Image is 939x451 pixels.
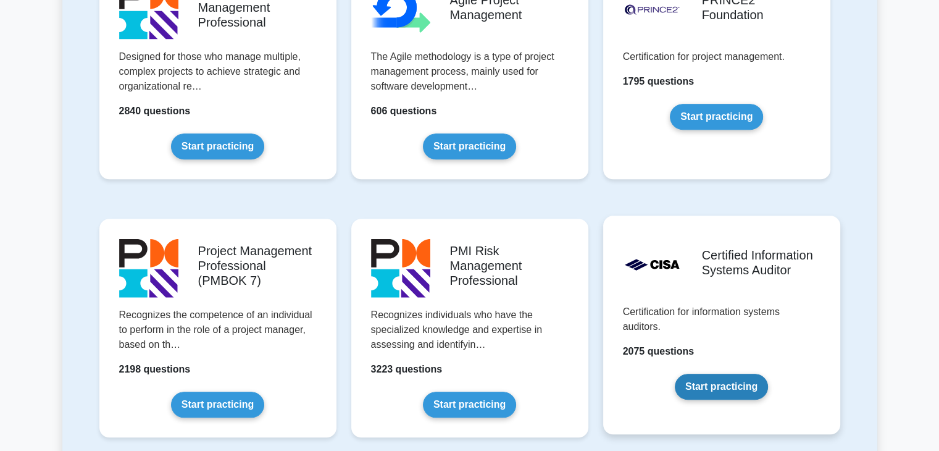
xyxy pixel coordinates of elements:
[423,392,516,418] a: Start practicing
[171,392,264,418] a: Start practicing
[423,133,516,159] a: Start practicing
[670,104,763,130] a: Start practicing
[171,133,264,159] a: Start practicing
[675,374,768,400] a: Start practicing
